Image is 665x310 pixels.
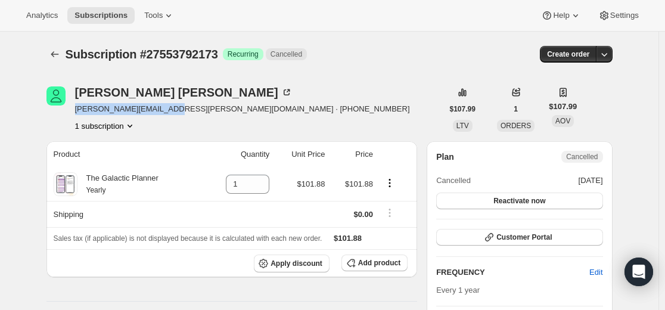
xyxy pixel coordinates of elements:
[345,179,373,188] span: $101.88
[46,86,66,106] span: todd mcduffie
[75,103,410,115] span: [PERSON_NAME][EMAIL_ADDRESS][PERSON_NAME][DOMAIN_NAME] · [PHONE_NUMBER]
[436,229,602,246] button: Customer Portal
[591,7,646,24] button: Settings
[579,175,603,187] span: [DATE]
[540,46,596,63] button: Create order
[75,120,136,132] button: Product actions
[341,255,408,271] button: Add product
[624,258,653,286] div: Open Intercom Messenger
[566,152,598,162] span: Cancelled
[55,172,76,196] img: product img
[86,186,106,194] small: Yearly
[553,11,569,20] span: Help
[547,49,589,59] span: Create order
[589,266,602,278] span: Edit
[19,7,65,24] button: Analytics
[450,104,476,114] span: $107.99
[54,234,322,243] span: Sales tax (if applicable) is not displayed because it is calculated with each new order.
[582,263,610,282] button: Edit
[228,49,259,59] span: Recurring
[144,11,163,20] span: Tools
[436,266,589,278] h2: FREQUENCY
[26,11,58,20] span: Analytics
[204,141,274,168] th: Quantity
[271,49,302,59] span: Cancelled
[74,11,128,20] span: Subscriptions
[271,259,322,268] span: Apply discount
[77,172,159,196] div: The Galactic Planner
[610,11,639,20] span: Settings
[329,141,377,168] th: Price
[67,7,135,24] button: Subscriptions
[549,101,577,113] span: $107.99
[46,141,204,168] th: Product
[75,86,293,98] div: [PERSON_NAME] [PERSON_NAME]
[534,7,588,24] button: Help
[380,176,399,190] button: Product actions
[436,193,602,209] button: Reactivate now
[493,196,545,206] span: Reactivate now
[46,46,63,63] button: Subscriptions
[254,255,330,272] button: Apply discount
[436,286,480,294] span: Every 1 year
[46,201,204,227] th: Shipping
[353,210,373,219] span: $0.00
[555,117,570,125] span: AOV
[436,151,454,163] h2: Plan
[380,206,399,219] button: Shipping actions
[514,104,518,114] span: 1
[358,258,400,268] span: Add product
[456,122,469,130] span: LTV
[334,234,362,243] span: $101.88
[501,122,531,130] span: ORDERS
[443,101,483,117] button: $107.99
[137,7,182,24] button: Tools
[273,141,328,168] th: Unit Price
[66,48,218,61] span: Subscription #27553792173
[506,101,525,117] button: 1
[297,179,325,188] span: $101.88
[496,232,552,242] span: Customer Portal
[436,175,471,187] span: Cancelled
